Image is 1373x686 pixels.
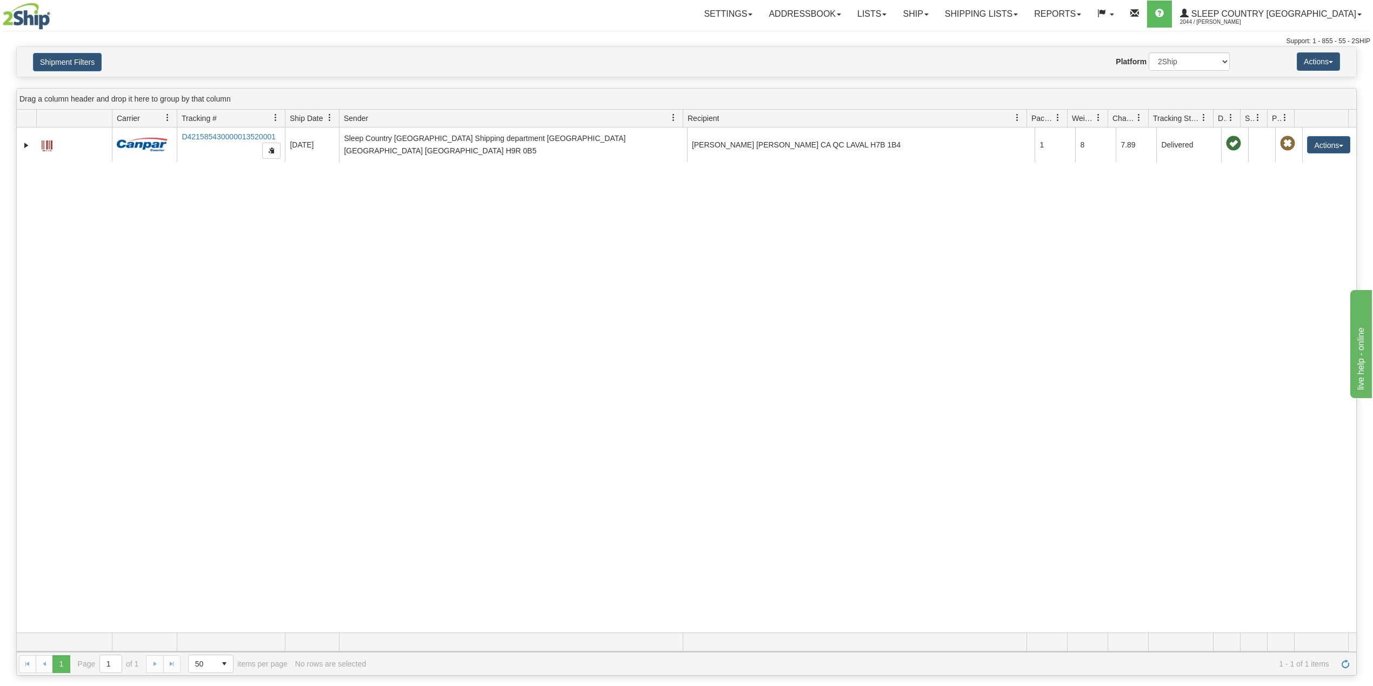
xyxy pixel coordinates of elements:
[664,109,683,127] a: Sender filter column settings
[1172,1,1370,28] a: Sleep Country [GEOGRAPHIC_DATA] 2044 / [PERSON_NAME]
[21,140,32,151] a: Expand
[688,113,719,124] span: Recipient
[1035,127,1075,162] td: 1
[1026,1,1089,28] a: Reports
[290,113,323,124] span: Ship Date
[285,127,339,162] td: [DATE]
[1307,136,1350,153] button: Actions
[895,1,936,28] a: Ship
[42,136,52,153] a: Label
[1112,113,1135,124] span: Charge
[1272,113,1281,124] span: Pickup Status
[1276,109,1294,127] a: Pickup Status filter column settings
[8,6,100,19] div: live help - online
[344,113,368,124] span: Sender
[1297,52,1340,71] button: Actions
[1008,109,1027,127] a: Recipient filter column settings
[3,3,50,30] img: logo2044.jpg
[188,655,288,673] span: items per page
[1249,109,1267,127] a: Shipment Issues filter column settings
[1189,9,1356,18] span: Sleep Country [GEOGRAPHIC_DATA]
[1116,56,1147,67] label: Platform
[1348,288,1372,398] iframe: chat widget
[182,132,276,141] a: D421585430000013520001
[266,109,285,127] a: Tracking # filter column settings
[1031,113,1054,124] span: Packages
[696,1,761,28] a: Settings
[937,1,1026,28] a: Shipping lists
[1075,127,1116,162] td: 8
[1130,109,1148,127] a: Charge filter column settings
[1089,109,1108,127] a: Weight filter column settings
[216,655,233,672] span: select
[761,1,849,28] a: Addressbook
[1280,136,1295,151] span: Pickup Not Assigned
[1072,113,1095,124] span: Weight
[1218,113,1227,124] span: Delivery Status
[1153,113,1200,124] span: Tracking Status
[374,660,1329,668] span: 1 - 1 of 1 items
[687,127,1035,162] td: [PERSON_NAME] [PERSON_NAME] CA QC LAVAL H7B 1B4
[1156,127,1221,162] td: Delivered
[3,37,1370,46] div: Support: 1 - 855 - 55 - 2SHIP
[849,1,895,28] a: Lists
[17,89,1356,110] div: grid grouping header
[182,113,217,124] span: Tracking #
[321,109,339,127] a: Ship Date filter column settings
[1195,109,1213,127] a: Tracking Status filter column settings
[195,658,209,669] span: 50
[1226,136,1241,151] span: On time
[1337,655,1354,672] a: Refresh
[295,660,366,668] div: No rows are selected
[1180,17,1261,28] span: 2044 / [PERSON_NAME]
[1222,109,1240,127] a: Delivery Status filter column settings
[1245,113,1254,124] span: Shipment Issues
[339,127,687,162] td: Sleep Country [GEOGRAPHIC_DATA] Shipping department [GEOGRAPHIC_DATA] [GEOGRAPHIC_DATA] [GEOGRAPH...
[117,138,168,151] img: 14 - Canpar
[33,53,102,71] button: Shipment Filters
[117,113,140,124] span: Carrier
[262,143,281,159] button: Copy to clipboard
[52,655,70,672] span: Page 1
[158,109,177,127] a: Carrier filter column settings
[188,655,234,673] span: Page sizes drop down
[78,655,139,673] span: Page of 1
[100,655,122,672] input: Page 1
[1049,109,1067,127] a: Packages filter column settings
[1116,127,1156,162] td: 7.89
